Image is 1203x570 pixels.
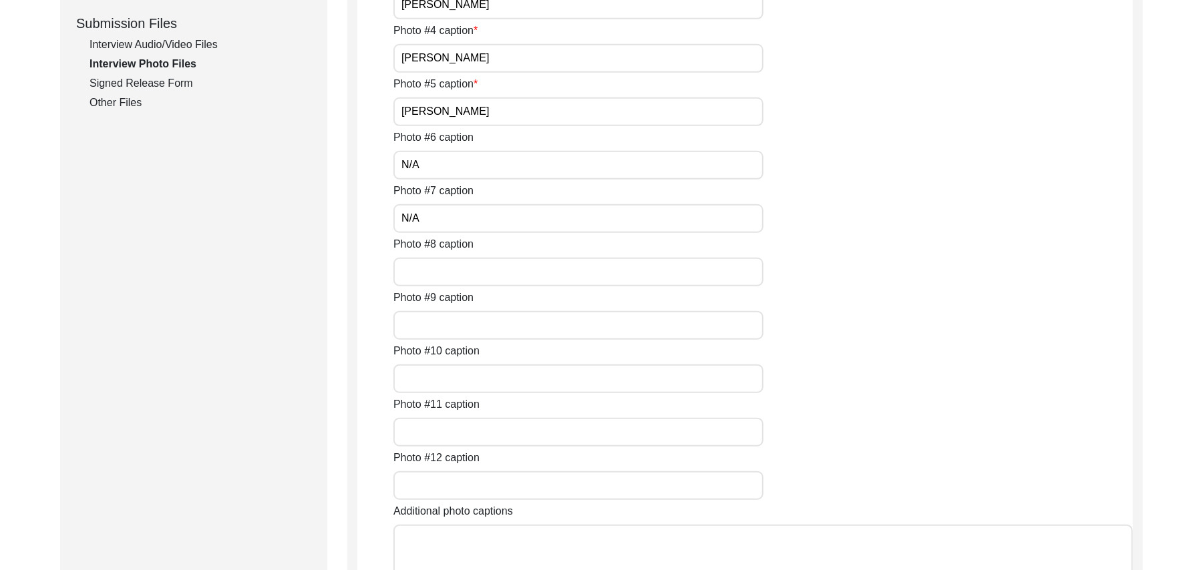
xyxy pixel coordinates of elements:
label: Photo #12 caption [393,450,480,466]
div: Submission Files [76,13,311,33]
div: Interview Photo Files [90,56,311,72]
label: Photo #5 caption [393,76,478,92]
label: Photo #4 caption [393,23,478,39]
label: Photo #7 caption [393,183,474,199]
label: Photo #6 caption [393,129,474,146]
div: Signed Release Form [90,75,311,91]
label: Photo #8 caption [393,236,474,252]
label: Photo #10 caption [393,343,480,359]
div: Interview Audio/Video Files [90,37,311,53]
label: Photo #11 caption [393,396,480,412]
label: Photo #9 caption [393,290,474,306]
div: Other Files [90,95,311,111]
label: Additional photo captions [393,503,513,519]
